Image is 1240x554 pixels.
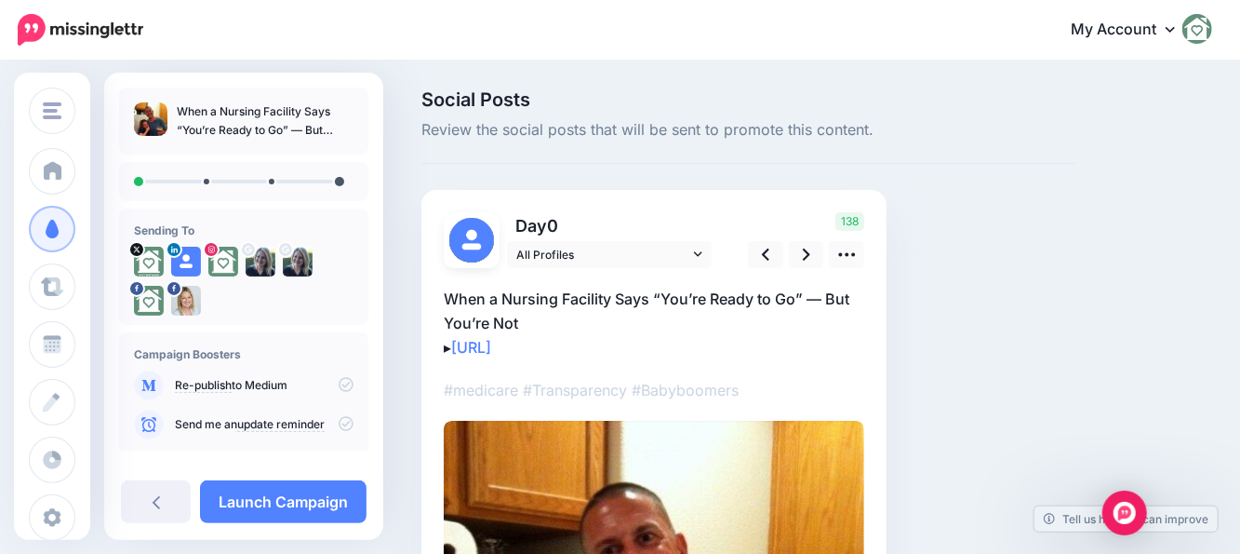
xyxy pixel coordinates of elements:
img: 304897831_510876231043021_6022620089972813203_n-bsa138804.jpg [171,286,201,316]
a: Tell us how we can improve [1034,507,1218,532]
img: G9dfnXap-79885.jpg [134,247,164,277]
p: When a Nursing Facility Says “You’re Ready to Go” — But You’re Not [177,102,353,140]
span: Review the social posts that will be sent to promote this content. [421,118,1075,142]
img: 0e6db7d5d6ca7174a2f0d1b0c891edea_thumb.jpg [134,102,167,136]
a: My Account [1052,7,1212,53]
p: When a Nursing Facility Says “You’re Ready to Go” — But You’re Not ▸ [444,287,864,359]
img: 298961823_3197175070596899_8131424433096050949_n-bsa138247.jpg [208,247,238,277]
p: Send me an [175,416,353,433]
img: ACg8ocK0znDfq537qHVs7dE0xFGdxHeBVQc4nBop5uim4OOhvcss96-c-79886.png [246,247,275,277]
img: menu.png [43,102,61,119]
img: 243588416_117263277366851_5319957529775004127_n-bsa138245.jpg [134,286,164,316]
a: Re-publish [175,378,232,393]
img: user_default_image.png [449,218,494,263]
span: 138 [835,212,864,231]
a: update reminder [237,417,325,432]
img: user_default_image.png [171,247,201,277]
a: [URL] [451,338,491,357]
h4: Sending To [134,223,353,237]
span: All Profiles [516,245,689,264]
span: Social Posts [421,90,1075,109]
span: 0 [547,216,558,236]
p: #medicare #Transparency #Babyboomers [444,378,864,402]
div: Open Intercom Messenger [1102,491,1147,535]
img: ACg8ocK0znDfq537qHVs7dE0xFGdxHeBVQc4nBop5uim4OOhvcss96-c-79886.png [283,247,313,277]
p: Day [507,212,714,239]
a: All Profiles [507,241,712,268]
h4: Campaign Boosters [134,347,353,361]
img: Missinglettr [18,14,143,46]
p: to Medium [175,377,353,394]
